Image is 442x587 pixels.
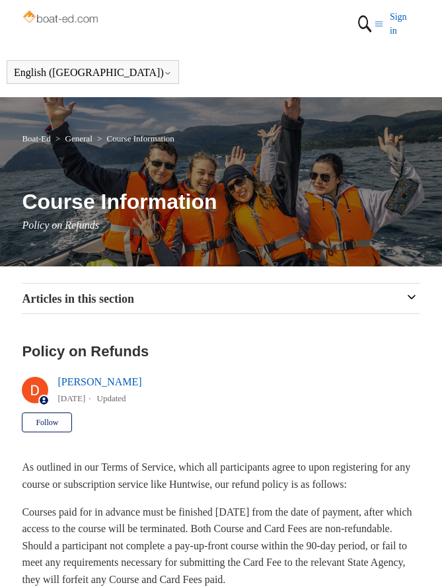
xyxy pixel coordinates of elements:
span: Policy on Refunds [22,219,98,231]
img: 01HZPCYTXV3JW8MJV9VD7EMK0H [355,10,375,38]
h1: Course Information [22,186,420,217]
a: General [65,134,92,143]
a: Boat-Ed [22,134,50,143]
h2: Policy on Refunds [22,340,149,362]
time: 04/17/2024, 15:26 [57,393,85,403]
img: Boat-Ed Help Center home page [22,8,101,28]
button: Toggle navigation menu [375,10,383,38]
span: Articles in this section [22,292,133,305]
li: General [53,134,94,143]
li: Updated [97,393,126,403]
button: Follow Article [22,412,72,432]
button: English ([GEOGRAPHIC_DATA]) [14,67,172,79]
li: Boat-Ed [22,134,53,143]
p: As outlined in our Terms of Service, which all participants agree to upon registering for any cou... [22,459,420,492]
div: Live chat [398,543,432,577]
a: Course Information [107,134,174,143]
li: Course Information [94,134,174,143]
a: Sign in [390,10,420,38]
a: [PERSON_NAME] [57,376,141,387]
